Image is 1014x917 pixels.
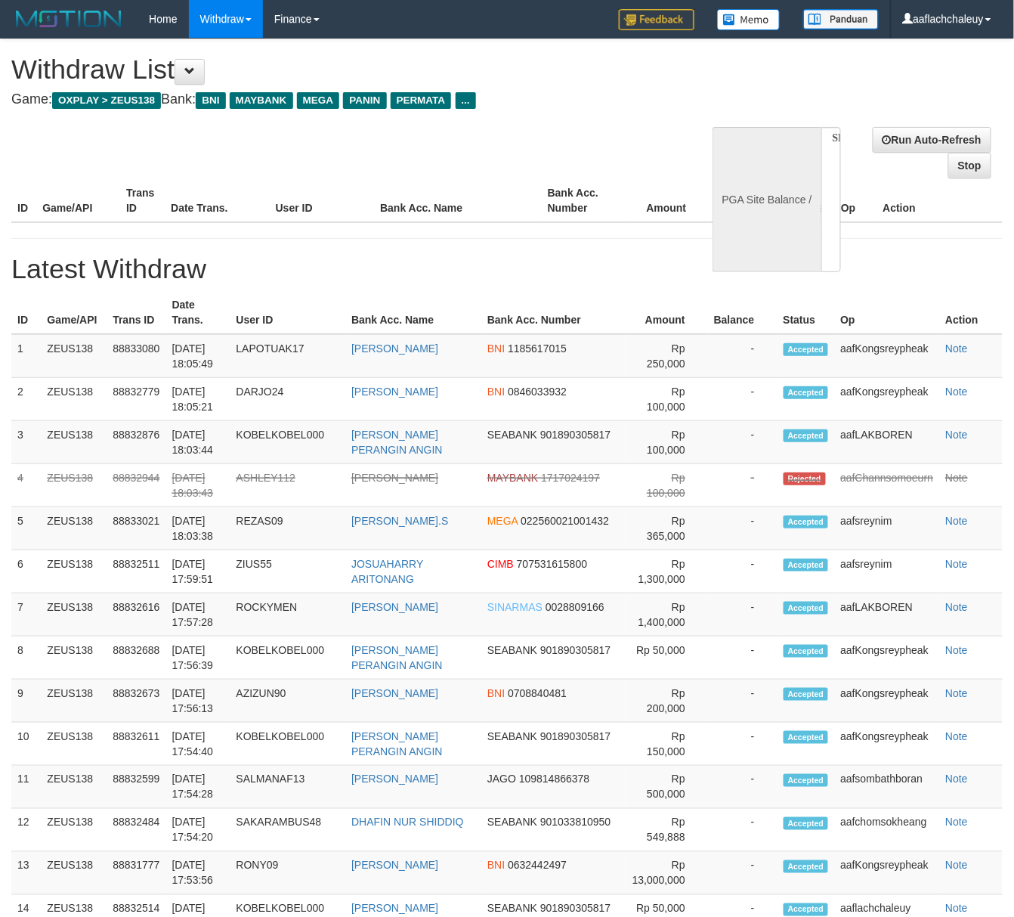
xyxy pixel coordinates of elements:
td: 88832616 [107,593,165,637]
a: Note [945,515,968,527]
a: Note [945,601,968,613]
td: [DATE] 18:05:49 [166,334,230,378]
span: SEABANK [487,429,537,441]
span: Accepted [784,602,829,615]
span: BNI [196,92,225,109]
td: KOBELKOBEL000 [230,637,345,680]
td: - [708,550,778,593]
th: Bank Acc. Name [374,179,542,222]
span: CIMB [487,558,514,570]
th: Op [835,179,876,222]
a: [PERSON_NAME] PERANGIN ANGIN [351,429,443,456]
span: 901890305817 [540,903,611,915]
span: Accepted [784,559,829,572]
a: Run Auto-Refresh [873,127,991,153]
td: ZIUS55 [230,550,345,593]
th: User ID [270,179,375,222]
td: Rp 100,000 [626,464,708,507]
td: Rp 500,000 [626,766,708,809]
td: 1 [11,334,41,378]
td: 3 [11,421,41,464]
a: [PERSON_NAME] [351,386,438,398]
span: OXPLAY > ZEUS138 [52,92,161,109]
span: 707531615800 [517,558,587,570]
td: - [708,421,778,464]
td: aafKongsreypheak [834,852,939,895]
span: 1185617015 [508,342,567,355]
a: Stop [948,153,991,178]
td: 7 [11,593,41,637]
span: PERMATA [391,92,452,109]
a: [PERSON_NAME] [351,601,438,613]
td: ZEUS138 [41,852,107,895]
h4: Game: Bank: [11,92,661,107]
td: [DATE] 18:03:44 [166,421,230,464]
td: aafsreynim [834,507,939,550]
th: Status [778,291,835,334]
a: Note [945,903,968,915]
td: aafKongsreypheak [834,723,939,766]
td: Rp 150,000 [626,723,708,766]
td: LAPOTUAK17 [230,334,345,378]
span: BNI [487,386,505,398]
th: Trans ID [107,291,165,334]
span: Accepted [784,731,829,744]
span: BNI [487,342,505,355]
span: 901033810950 [540,816,611,829]
td: Rp 100,000 [626,378,708,421]
span: BNI [487,687,505,699]
th: ID [11,179,36,222]
td: - [708,378,778,421]
span: SEABANK [487,816,537,829]
td: 88832611 [107,723,165,766]
td: - [708,852,778,895]
span: BNI [487,860,505,872]
a: Note [945,860,968,872]
span: Accepted [784,774,829,787]
td: KOBELKOBEL000 [230,723,345,766]
a: Note [945,429,968,441]
td: - [708,593,778,637]
td: 5 [11,507,41,550]
th: User ID [230,291,345,334]
span: JAGO [487,773,516,785]
span: Accepted [784,860,829,873]
th: Op [834,291,939,334]
td: 88832673 [107,680,165,723]
a: [PERSON_NAME] [351,342,438,355]
td: [DATE] 17:57:28 [166,593,230,637]
td: ZEUS138 [41,378,107,421]
span: SINARMAS [487,601,543,613]
th: Bank Acc. Name [345,291,481,334]
td: 88832511 [107,550,165,593]
a: [PERSON_NAME] PERANGIN ANGIN [351,730,443,757]
th: Bank Acc. Number [542,179,626,222]
td: - [708,507,778,550]
td: 88832688 [107,637,165,680]
td: - [708,464,778,507]
span: SEABANK [487,644,537,656]
a: Note [945,773,968,785]
td: 4 [11,464,41,507]
th: Game/API [41,291,107,334]
th: Action [877,179,1003,222]
td: 88831777 [107,852,165,895]
td: aafKongsreypheak [834,637,939,680]
td: - [708,809,778,852]
span: Accepted [784,343,829,356]
th: Balance [708,291,778,334]
td: [DATE] 17:56:13 [166,680,230,723]
a: Note [945,472,968,484]
th: ID [11,291,41,334]
td: 12 [11,809,41,852]
th: Bank Acc. Number [481,291,626,334]
td: Rp 50,000 [626,637,708,680]
td: ZEUS138 [41,464,107,507]
td: Rp 365,000 [626,507,708,550]
span: SEABANK [487,903,537,915]
td: Rp 100,000 [626,421,708,464]
a: [PERSON_NAME] PERANGIN ANGIN [351,644,443,671]
th: Amount [626,291,708,334]
span: 901890305817 [540,730,611,742]
th: Amount [626,179,709,222]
